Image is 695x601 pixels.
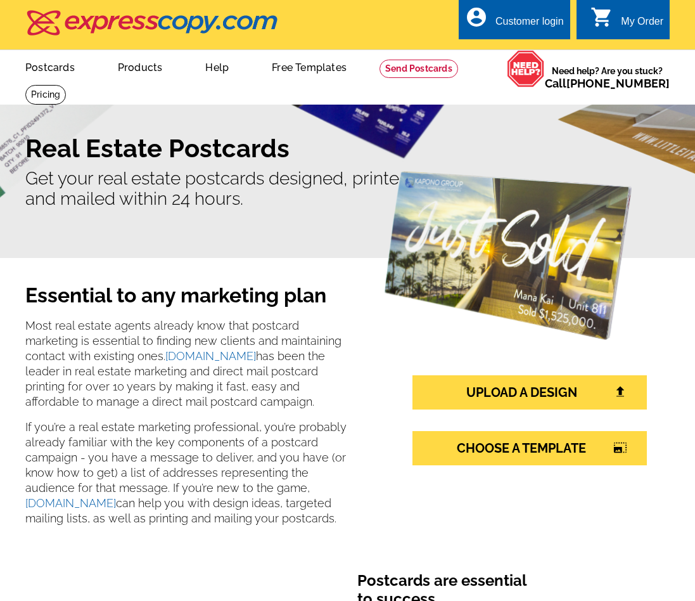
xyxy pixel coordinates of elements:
a: Free Templates [252,51,367,81]
h1: Real Estate Postcards [25,133,670,164]
a: Postcards [5,51,95,81]
a: UPLOAD A DESIGN [412,375,647,410]
i: shopping_cart [590,6,613,29]
i: photo_size_select_large [613,442,627,453]
p: If you’re a real estate marketing professional, you’re probably already familiar with the key com... [25,420,353,526]
img: help [507,50,545,87]
span: Call [545,77,670,90]
div: My Order [621,16,663,34]
a: account_circle Customer login [465,14,564,30]
div: Customer login [495,16,564,34]
i: account_circle [465,6,488,29]
a: [PHONE_NUMBER] [566,77,670,90]
img: real-estate-postcards.png [385,171,632,340]
a: CHOOSE A TEMPLATEphoto_size_select_large [412,431,647,465]
a: [DOMAIN_NAME] [25,496,116,510]
p: Get your real estate postcards designed, printed and mailed within 24 hours. [25,169,670,209]
span: Need help? Are you stuck? [545,65,670,90]
a: Help [185,51,249,81]
a: [DOMAIN_NAME] [165,349,256,363]
a: Products [98,51,183,81]
h2: Essential to any marketing plan [25,283,353,313]
a: shopping_cart My Order [590,14,663,30]
p: Most real estate agents already know that postcard marketing is essential to finding new clients ... [25,318,353,410]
